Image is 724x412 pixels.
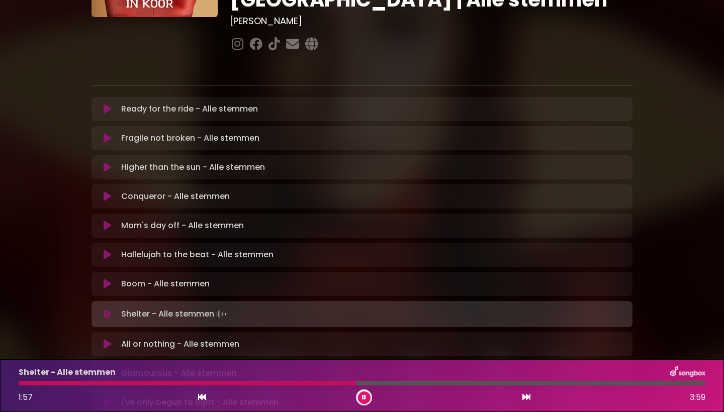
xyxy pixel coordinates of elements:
[214,307,228,321] img: waveform4.gif
[121,103,258,115] p: Ready for the ride - Alle stemmen
[121,278,210,290] p: Boom - Alle stemmen
[19,366,116,378] p: Shelter - Alle stemmen
[121,338,239,350] p: All or nothing - Alle stemmen
[19,391,33,403] span: 1:57
[121,161,265,173] p: Higher than the sun - Alle stemmen
[121,190,230,202] p: Conqueror - Alle stemmen
[121,249,274,261] p: Hallelujah to the beat - Alle stemmen
[121,132,259,144] p: Fragile not broken - Alle stemmen
[121,220,244,232] p: Mom's day off - Alle stemmen
[121,307,228,321] p: Shelter - Alle stemmen
[690,391,705,403] span: 3:59
[230,16,632,27] h3: [PERSON_NAME]
[670,366,705,379] img: songbox-logo-white.png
